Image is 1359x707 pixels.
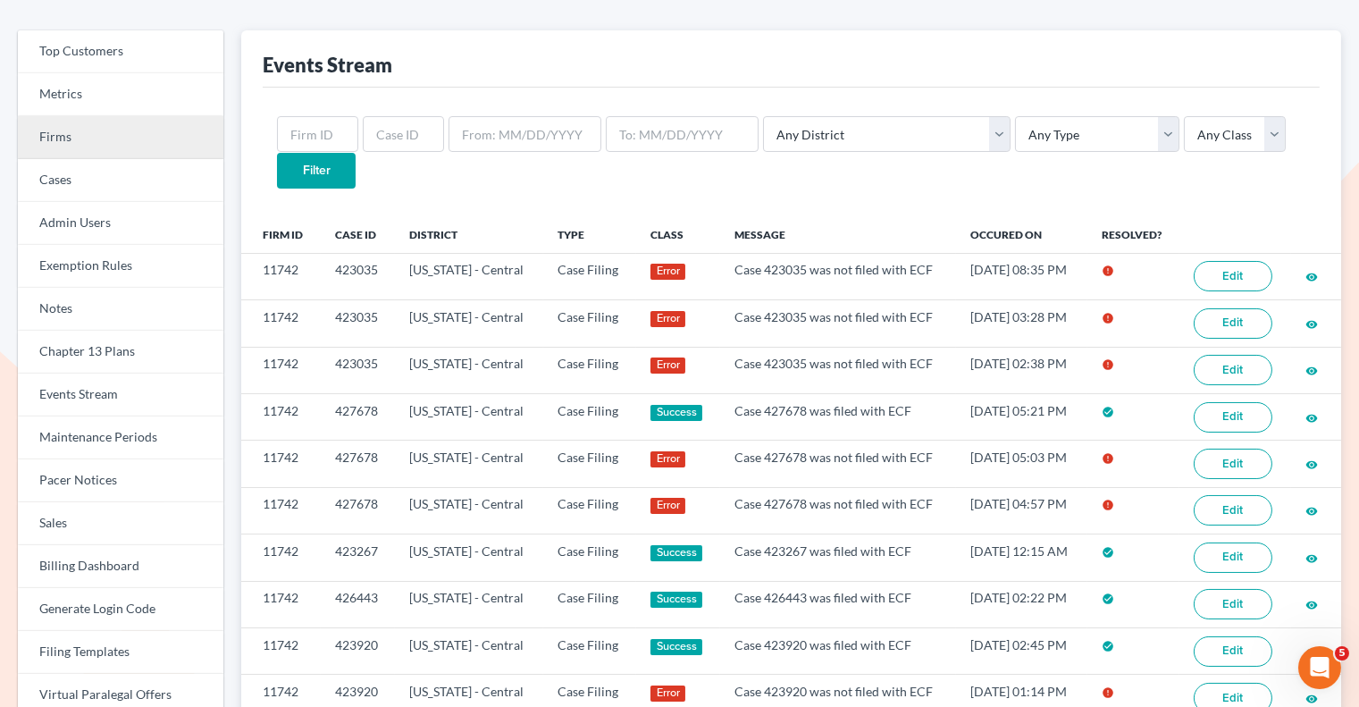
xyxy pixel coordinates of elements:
td: [DATE] 05:21 PM [956,393,1087,440]
td: Case 427678 was not filed with ECF [720,487,956,534]
td: 11742 [241,534,320,581]
td: [US_STATE] - Central [395,347,544,393]
i: visibility [1305,318,1318,331]
div: Events Stream [263,52,392,78]
div: Success [650,545,702,561]
td: 423035 [321,347,395,393]
th: Firm ID [241,217,320,253]
td: 11742 [241,627,320,674]
th: Occured On [956,217,1087,253]
td: Case 426443 was filed with ECF [720,581,956,627]
th: Message [720,217,956,253]
td: 423920 [321,627,395,674]
div: Success [650,639,702,655]
td: [US_STATE] - Central [395,441,544,487]
a: visibility [1305,316,1318,331]
th: Case ID [321,217,395,253]
a: visibility [1305,362,1318,377]
span: 5 [1335,646,1349,661]
input: Firm ID [277,116,358,152]
td: 427678 [321,487,395,534]
td: Case Filing [543,253,636,299]
td: [US_STATE] - Central [395,534,544,581]
i: check_circle [1102,593,1114,605]
input: Case ID [363,116,444,152]
td: 423035 [321,253,395,299]
td: Case Filing [543,581,636,627]
div: Success [650,405,702,421]
a: Notes [18,288,223,331]
a: Chapter 13 Plans [18,331,223,374]
a: Maintenance Periods [18,417,223,459]
td: 11742 [241,347,320,393]
td: Case 423920 was filed with ECF [720,627,956,674]
td: 427678 [321,393,395,440]
a: visibility [1305,550,1318,565]
i: error [1102,499,1114,511]
a: Edit [1194,495,1272,526]
a: Edit [1194,261,1272,291]
a: Billing Dashboard [18,545,223,588]
i: error [1102,265,1114,277]
a: Edit [1194,449,1272,479]
i: error [1102,358,1114,371]
td: 11742 [241,487,320,534]
td: 11742 [241,253,320,299]
a: visibility [1305,644,1318,659]
td: [DATE] 03:28 PM [956,300,1087,347]
a: Top Customers [18,30,223,73]
a: Sales [18,502,223,545]
a: Admin Users [18,202,223,245]
iframe: Intercom live chat [1298,646,1341,689]
a: visibility [1305,409,1318,425]
i: visibility [1305,412,1318,425]
th: District [395,217,544,253]
a: Generate Login Code [18,588,223,631]
i: error [1102,452,1114,465]
th: Type [543,217,636,253]
a: Metrics [18,73,223,116]
i: check_circle [1102,546,1114,559]
a: Edit [1194,636,1272,667]
td: Case 423035 was not filed with ECF [720,347,956,393]
td: 423267 [321,534,395,581]
i: visibility [1305,271,1318,283]
i: check_circle [1102,640,1114,652]
td: [DATE] 02:45 PM [956,627,1087,674]
td: Case Filing [543,393,636,440]
a: Firms [18,116,223,159]
td: Case 427678 was not filed with ECF [720,441,956,487]
div: Error [650,451,685,467]
i: visibility [1305,693,1318,705]
td: 11742 [241,441,320,487]
td: [US_STATE] - Central [395,300,544,347]
i: visibility [1305,552,1318,565]
a: visibility [1305,596,1318,611]
a: Edit [1194,589,1272,619]
input: Filter [277,153,356,189]
a: Edit [1194,402,1272,433]
td: Case Filing [543,300,636,347]
i: visibility [1305,505,1318,518]
td: 11742 [241,300,320,347]
i: check_circle [1102,406,1114,418]
a: Filing Templates [18,631,223,674]
td: [DATE] 02:38 PM [956,347,1087,393]
div: Success [650,592,702,608]
td: [US_STATE] - Central [395,581,544,627]
td: 427678 [321,441,395,487]
td: Case 423035 was not filed with ECF [720,300,956,347]
div: Error [650,358,685,374]
td: [US_STATE] - Central [395,627,544,674]
td: Case Filing [543,347,636,393]
div: Error [650,498,685,514]
td: Case Filing [543,441,636,487]
a: Exemption Rules [18,245,223,288]
a: Edit [1194,355,1272,385]
a: visibility [1305,690,1318,705]
td: Case 423035 was not filed with ECF [720,253,956,299]
td: 426443 [321,581,395,627]
a: visibility [1305,502,1318,518]
a: Cases [18,159,223,202]
a: Edit [1194,543,1272,573]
